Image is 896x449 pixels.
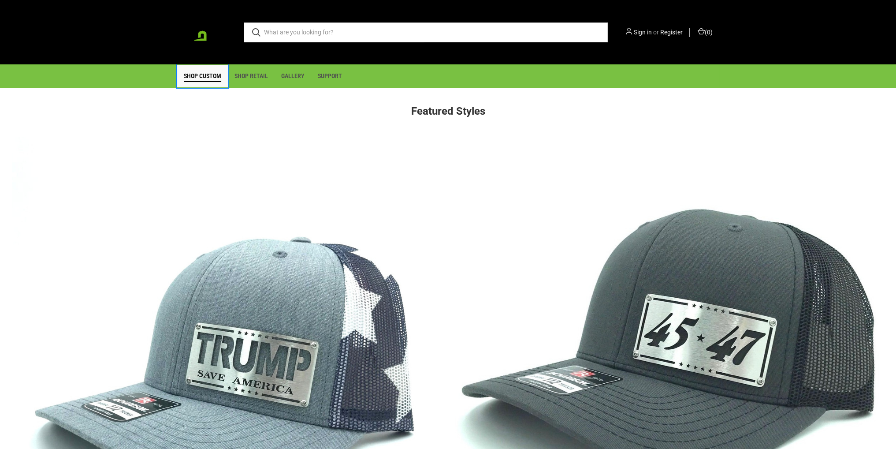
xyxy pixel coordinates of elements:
span: or [653,29,659,36]
a: Cart with 0 items [696,28,713,37]
a: Shop Custom [177,65,228,87]
a: Support [311,65,349,87]
input: What are you looking for? [244,22,608,42]
strong: Featured Styles [411,105,485,117]
a: Gallery [275,65,311,87]
a: Sign in [634,28,652,37]
img: BadgeCaps [185,11,229,53]
a: Shop Retail [228,65,275,87]
span: 0 [707,29,710,36]
a: BadgeCaps [185,10,229,54]
a: Register [660,28,683,37]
